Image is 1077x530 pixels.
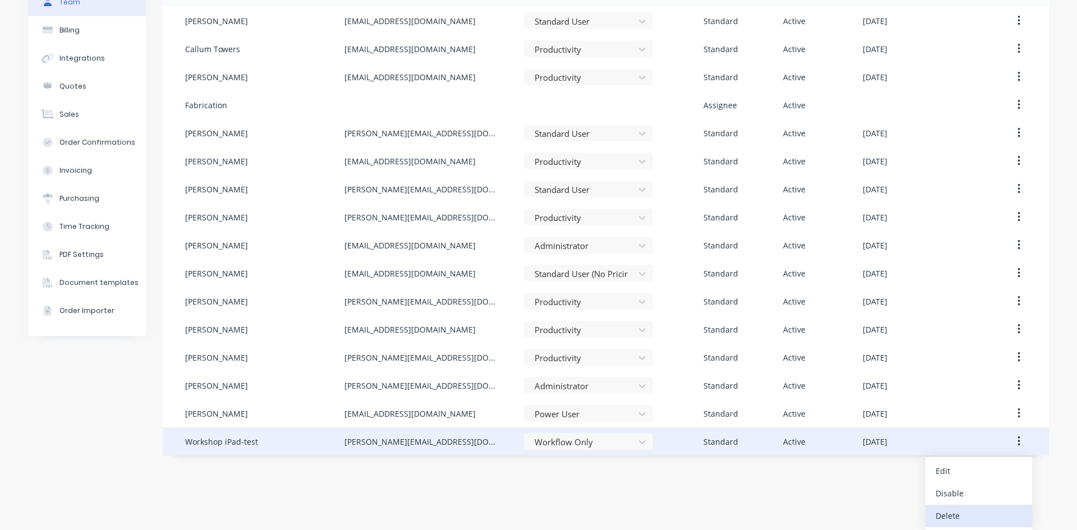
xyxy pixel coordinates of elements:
div: Active [783,239,806,251]
button: Billing [28,16,146,44]
div: [PERSON_NAME] [185,408,248,420]
div: [PERSON_NAME] [185,211,248,223]
div: Order Importer [59,306,114,316]
div: Sales [59,109,79,119]
div: Active [783,15,806,27]
div: [PERSON_NAME] [185,127,248,139]
div: Standard [703,127,738,139]
div: [PERSON_NAME] [185,352,248,363]
div: Active [783,324,806,335]
div: Active [783,436,806,448]
div: [DATE] [863,183,887,195]
div: [PERSON_NAME] [185,239,248,251]
button: Sales [28,100,146,128]
div: Disable [936,485,1022,501]
div: Quotes [59,81,86,91]
div: Active [783,155,806,167]
div: [DATE] [863,408,887,420]
div: Integrations [59,53,105,63]
div: [PERSON_NAME][EMAIL_ADDRESS][DOMAIN_NAME] [344,183,501,195]
div: Standard [703,436,738,448]
div: Standard [703,324,738,335]
div: [DATE] [863,324,887,335]
button: Purchasing [28,185,146,213]
div: [DATE] [863,211,887,223]
div: Active [783,296,806,307]
button: PDF Settings [28,241,146,269]
div: [DATE] [863,436,887,448]
div: Invoicing [59,165,92,176]
div: Fabrication [185,99,227,111]
div: Active [783,71,806,83]
div: [PERSON_NAME][EMAIL_ADDRESS][DOMAIN_NAME] [344,380,501,391]
button: Time Tracking [28,213,146,241]
div: [EMAIL_ADDRESS][DOMAIN_NAME] [344,239,476,251]
div: [PERSON_NAME] [185,324,248,335]
div: Standard [703,408,738,420]
div: [PERSON_NAME][EMAIL_ADDRESS][DOMAIN_NAME] [344,211,501,223]
div: Standard [703,71,738,83]
div: Time Tracking [59,222,109,232]
div: [PERSON_NAME] [185,15,248,27]
div: [PERSON_NAME] [185,268,248,279]
div: [PERSON_NAME] [185,155,248,167]
div: Workshop iPad-test [185,436,258,448]
div: [DATE] [863,43,887,55]
div: [DATE] [863,127,887,139]
button: Order Confirmations [28,128,146,156]
div: Order Confirmations [59,137,135,148]
div: Standard [703,183,738,195]
div: Purchasing [59,193,99,204]
button: Invoicing [28,156,146,185]
div: Standard [703,380,738,391]
div: Document templates [59,278,139,288]
div: Active [783,211,806,223]
div: [PERSON_NAME] [185,71,248,83]
div: Standard [703,211,738,223]
div: Active [783,352,806,363]
button: Quotes [28,72,146,100]
div: [EMAIL_ADDRESS][DOMAIN_NAME] [344,43,476,55]
div: Active [783,127,806,139]
div: [EMAIL_ADDRESS][DOMAIN_NAME] [344,324,476,335]
div: Active [783,99,806,111]
div: Edit [936,463,1022,479]
div: [DATE] [863,155,887,167]
div: [PERSON_NAME][EMAIL_ADDRESS][DOMAIN_NAME] [344,352,501,363]
div: Standard [703,239,738,251]
div: [DATE] [863,268,887,279]
div: [DATE] [863,380,887,391]
div: [DATE] [863,15,887,27]
div: Active [783,380,806,391]
div: [PERSON_NAME][EMAIL_ADDRESS][DOMAIN_NAME] [344,436,501,448]
div: Standard [703,352,738,363]
button: Integrations [28,44,146,72]
div: [PERSON_NAME] [185,380,248,391]
div: [DATE] [863,239,887,251]
button: Order Importer [28,297,146,325]
div: Active [783,408,806,420]
div: Standard [703,268,738,279]
div: Standard [703,296,738,307]
div: [DATE] [863,71,887,83]
div: [PERSON_NAME] [185,296,248,307]
div: [EMAIL_ADDRESS][DOMAIN_NAME] [344,408,476,420]
div: Billing [59,25,80,35]
div: [DATE] [863,352,887,363]
div: Standard [703,155,738,167]
div: Standard [703,15,738,27]
div: Callum Towers [185,43,240,55]
div: [EMAIL_ADDRESS][DOMAIN_NAME] [344,71,476,83]
div: [DATE] [863,296,887,307]
div: [EMAIL_ADDRESS][DOMAIN_NAME] [344,268,476,279]
button: Document templates [28,269,146,297]
div: PDF Settings [59,250,104,260]
div: [PERSON_NAME] [185,183,248,195]
div: Active [783,43,806,55]
div: [EMAIL_ADDRESS][DOMAIN_NAME] [344,15,476,27]
div: Standard [703,43,738,55]
div: Assignee [703,99,737,111]
div: [EMAIL_ADDRESS][DOMAIN_NAME] [344,155,476,167]
div: Delete [936,508,1022,524]
div: [PERSON_NAME][EMAIL_ADDRESS][DOMAIN_NAME] [344,127,501,139]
